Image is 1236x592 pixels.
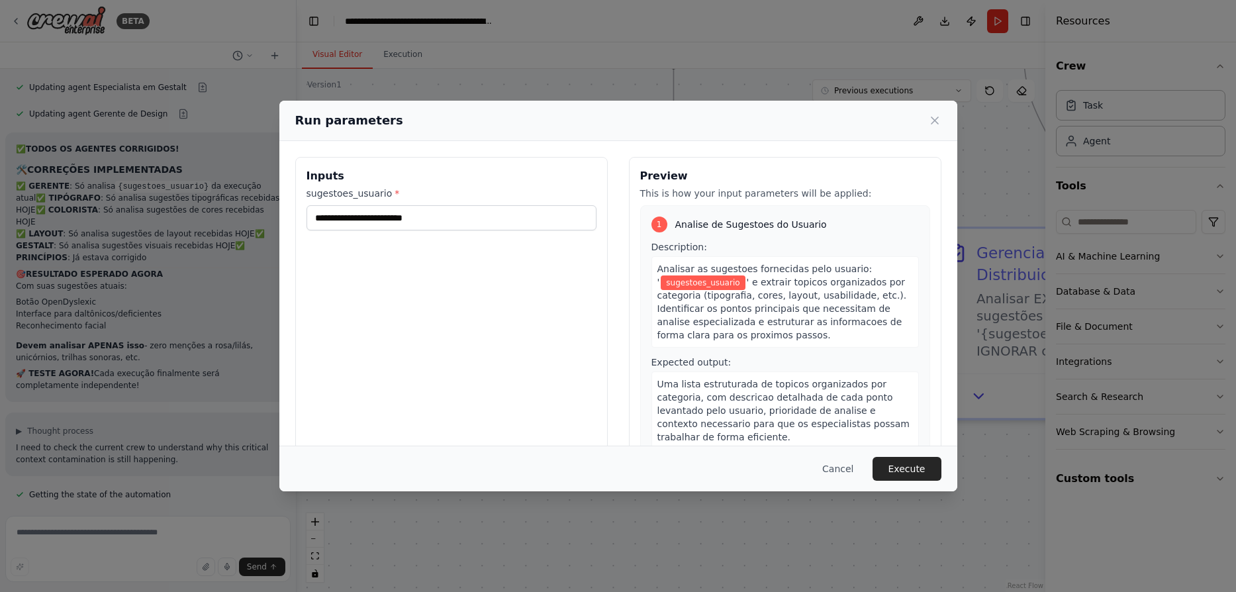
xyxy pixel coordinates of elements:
[661,275,745,290] span: Variable: sugestoes_usuario
[295,111,403,130] h2: Run parameters
[675,218,827,231] span: Analise de Sugestoes do Usuario
[651,217,667,232] div: 1
[640,187,930,200] p: This is how your input parameters will be applied:
[873,457,941,481] button: Execute
[651,242,707,252] span: Description:
[657,277,907,340] span: ' e extrair topicos organizados por categoria (tipografia, cores, layout, usabilidade, etc.). Ide...
[307,168,596,184] h3: Inputs
[812,457,864,481] button: Cancel
[640,168,930,184] h3: Preview
[307,187,596,200] label: sugestoes_usuario
[657,379,910,442] span: Uma lista estruturada de topicos organizados por categoria, com descricao detalhada de cada ponto...
[657,264,873,287] span: Analisar as sugestoes fornecidas pelo usuario: '
[651,357,732,368] span: Expected output:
